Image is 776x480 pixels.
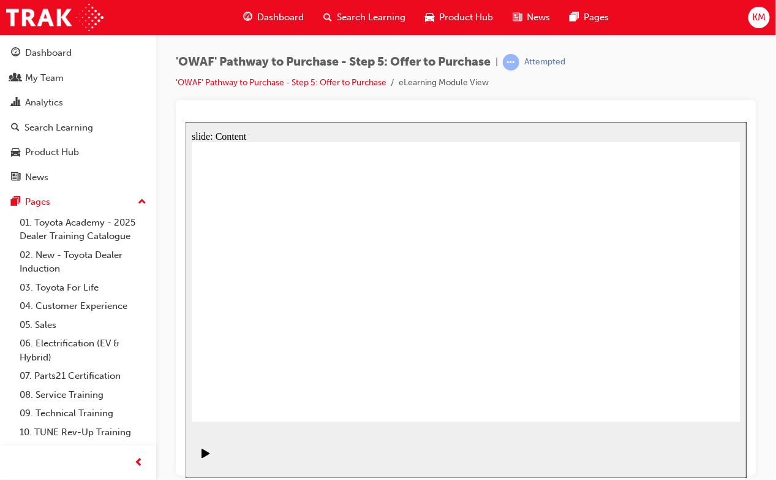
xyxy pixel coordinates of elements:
[5,166,151,189] a: News
[11,147,20,158] span: car-icon
[752,10,766,25] span: KM
[25,96,63,110] div: Analytics
[337,10,405,25] span: Search Learning
[15,423,151,442] a: 10. TUNE Rev-Up Training
[5,141,151,164] a: Product Hub
[439,10,493,25] span: Product Hub
[176,77,386,88] a: 'OWAF' Pathway to Purchase - Step 5: Offer to Purchase
[15,367,151,386] a: 07. Parts21 Certification
[15,213,151,246] a: 01. Toyota Academy - 2025 Dealer Training Catalogue
[495,55,498,69] span: |
[11,97,20,109] span: chart-icon
[15,404,151,423] a: 09. Technical Training
[5,67,151,90] a: My Team
[233,5,314,30] a: guage-iconDashboard
[24,121,93,135] div: Search Learning
[135,455,144,471] span: prev-icon
[176,55,491,69] span: 'OWAF' Pathway to Purchase - Step 5: Offer to Purchase
[15,246,151,278] a: 02. New - Toyota Dealer Induction
[25,71,64,85] div: My Team
[5,39,151,191] button: DashboardMy TeamAnalyticsSearch LearningProduct HubNews
[503,54,519,70] span: learningRecordVerb_ATTEMPT-icon
[748,7,770,28] button: KM
[138,194,146,210] span: up-icon
[570,10,579,25] span: pages-icon
[5,42,151,64] a: Dashboard
[11,48,20,59] span: guage-icon
[425,10,434,25] span: car-icon
[399,76,489,90] li: eLearning Module View
[25,46,72,60] div: Dashboard
[25,170,48,185] div: News
[503,5,560,30] a: news-iconNews
[25,195,50,209] div: Pages
[6,316,27,356] div: playback controls
[11,123,20,134] span: search-icon
[415,5,503,30] a: car-iconProduct Hub
[11,172,20,183] span: news-icon
[6,4,104,31] img: Trak
[584,10,609,25] span: Pages
[25,145,79,159] div: Product Hub
[15,316,151,335] a: 05. Sales
[314,5,415,30] a: search-iconSearch Learning
[5,191,151,213] button: Pages
[323,10,332,25] span: search-icon
[6,326,27,347] button: Play (Ctrl+Alt+P)
[15,278,151,297] a: 03. Toyota For Life
[11,73,20,84] span: people-icon
[5,91,151,114] a: Analytics
[524,56,565,68] div: Attempted
[5,116,151,139] a: Search Learning
[243,10,252,25] span: guage-icon
[527,10,550,25] span: News
[15,441,151,460] a: All Pages
[513,10,522,25] span: news-icon
[11,197,20,208] span: pages-icon
[257,10,304,25] span: Dashboard
[560,5,619,30] a: pages-iconPages
[15,297,151,316] a: 04. Customer Experience
[15,386,151,405] a: 08. Service Training
[15,334,151,367] a: 06. Electrification (EV & Hybrid)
